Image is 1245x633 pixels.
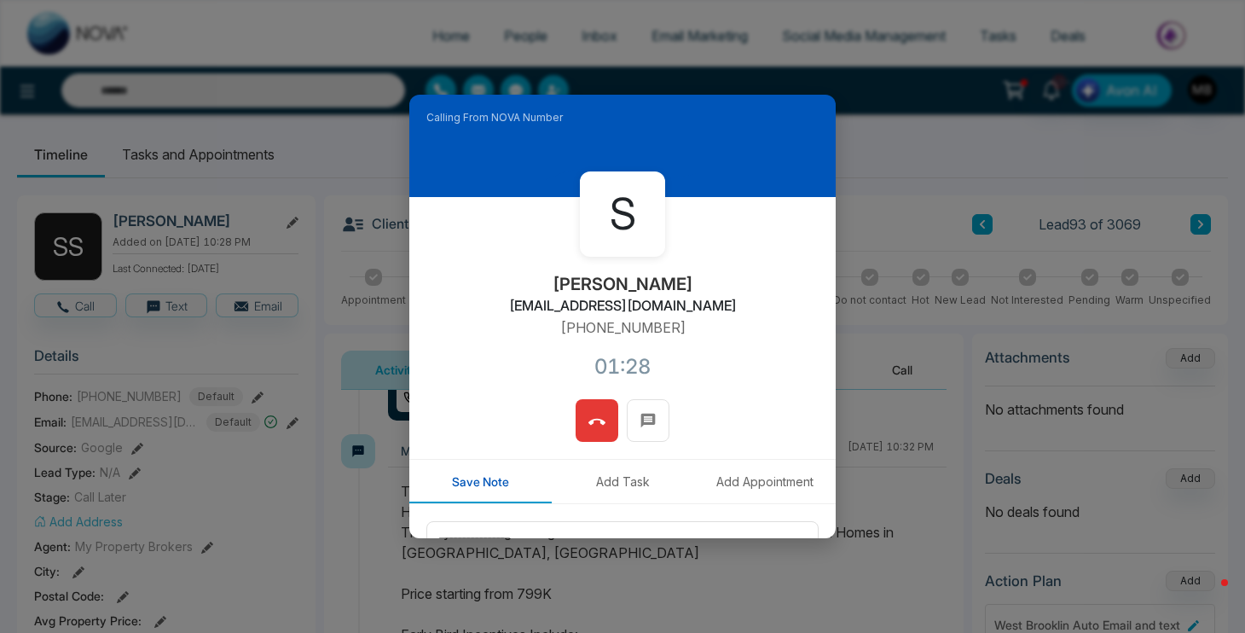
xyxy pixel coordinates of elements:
[1187,575,1228,616] iframe: Intercom live chat
[594,351,651,382] div: 01:28
[560,317,686,338] p: [PHONE_NUMBER]
[409,460,552,503] button: Save Note
[509,298,737,314] h2: [EMAIL_ADDRESS][DOMAIN_NAME]
[610,183,636,247] span: S
[553,274,693,294] h2: [PERSON_NAME]
[552,460,694,503] button: Add Task
[693,460,836,503] button: Add Appointment
[426,110,563,125] span: Calling From NOVA Number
